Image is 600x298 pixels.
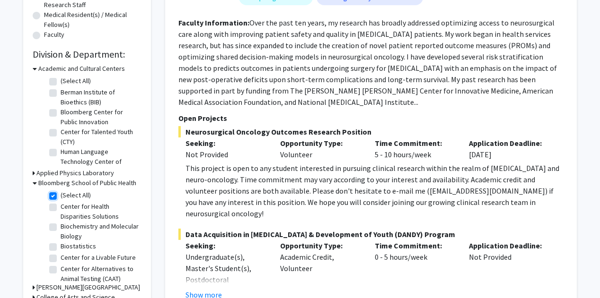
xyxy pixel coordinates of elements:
[185,137,266,149] p: Seeking:
[36,282,140,292] h3: [PERSON_NAME][GEOGRAPHIC_DATA]
[61,76,91,86] label: (Select All)
[33,49,141,60] h2: Division & Department:
[61,241,96,251] label: Biostatistics
[178,126,564,137] span: Neurosurgical Oncology Outcomes Research Position
[36,168,114,178] h3: Applied Physics Laboratory
[61,147,139,177] label: Human Language Technology Center of Excellence (HLTCOE)
[61,221,139,241] label: Biochemistry and Molecular Biology
[61,264,139,284] label: Center for Alternatives to Animal Testing (CAAT)
[61,87,139,107] label: Berman Institute of Bioethics (BIB)
[462,137,556,160] div: [DATE]
[61,190,91,200] label: (Select All)
[368,137,462,160] div: 5 - 10 hours/week
[38,64,125,74] h3: Academic and Cultural Centers
[178,112,564,124] p: Open Projects
[273,137,368,160] div: Volunteer
[280,137,361,149] p: Opportunity Type:
[44,30,64,40] label: Faculty
[469,137,549,149] p: Application Deadline:
[469,240,549,251] p: Application Deadline:
[375,137,455,149] p: Time Commitment:
[61,127,139,147] label: Center for Talented Youth (CTY)
[61,107,139,127] label: Bloomberg Center for Public Innovation
[38,178,136,188] h3: Bloomberg School of Public Health
[185,240,266,251] p: Seeking:
[185,149,266,160] div: Not Provided
[61,253,136,263] label: Center for a Livable Future
[178,18,249,27] b: Faculty Information:
[44,10,141,30] label: Medical Resident(s) / Medical Fellow(s)
[280,240,361,251] p: Opportunity Type:
[7,255,40,291] iframe: Chat
[375,240,455,251] p: Time Commitment:
[61,202,139,221] label: Center for Health Disparities Solutions
[185,162,564,219] div: This project is open to any student interested in pursuing clinical research within the realm of ...
[178,18,557,107] fg-read-more: Over the past ten years, my research has broadly addressed optimizing access to neurosurgical car...
[178,229,564,240] span: Data Acquisition in [MEDICAL_DATA] & Development of Youth (DANDY) Program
